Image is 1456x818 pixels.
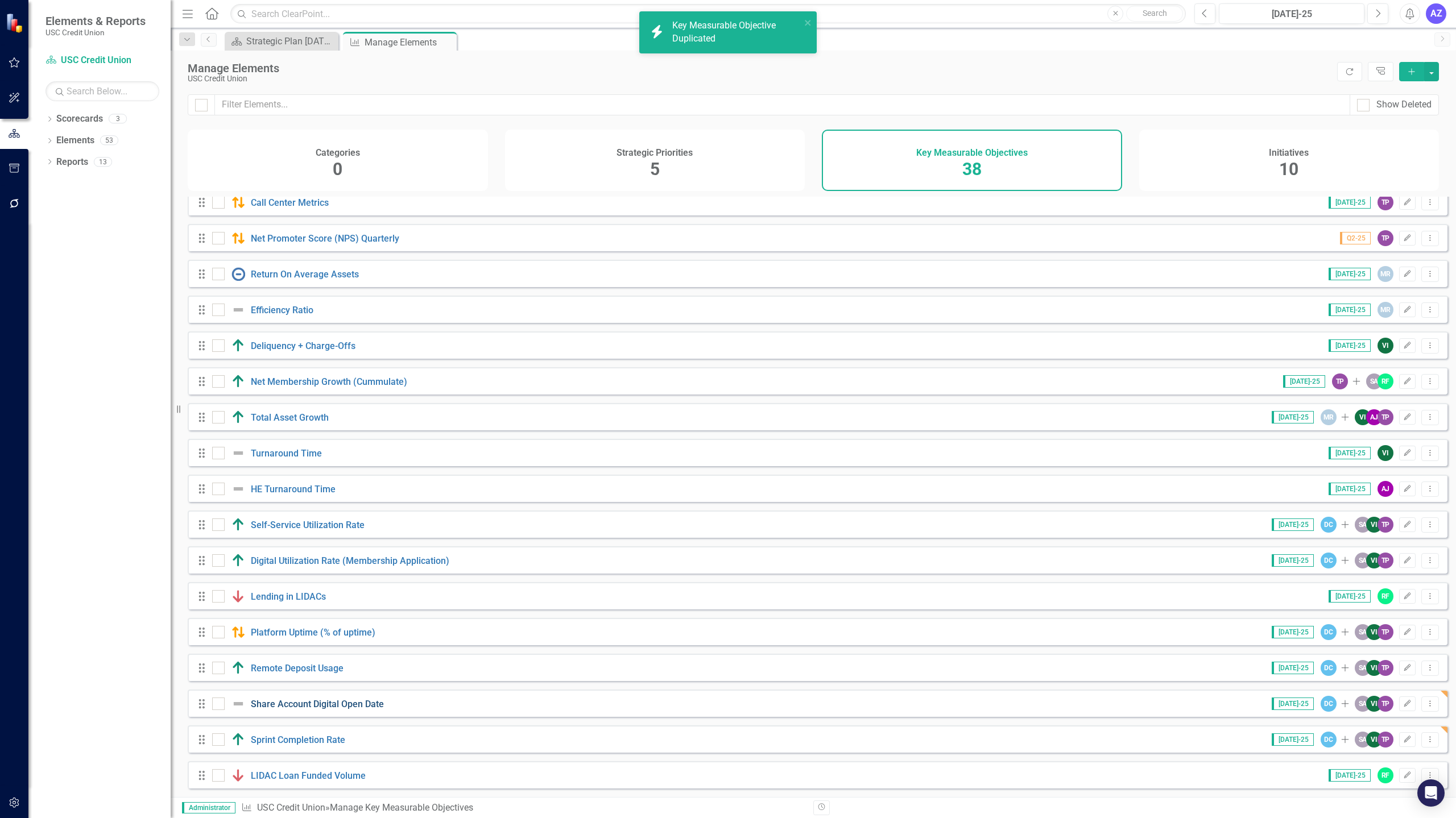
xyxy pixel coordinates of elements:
div: 53 [100,136,118,146]
div: SA [1355,660,1371,676]
a: Self-Service Utilization Rate [251,520,365,530]
span: 10 [1279,159,1298,179]
a: Call Center Metrics [251,197,329,208]
div: TP [1378,696,1393,712]
div: TP [1378,230,1393,246]
div: RF [1378,767,1393,783]
div: VI [1366,517,1382,533]
a: Strategic Plan [DATE] - [DATE] [227,34,336,48]
a: Net Promoter Score (NPS) Quarterly [251,233,399,244]
a: Efficiency Ratio [251,305,313,315]
div: [DATE]-25 [1223,7,1360,21]
a: LIDAC Loan Funded Volume [251,770,366,781]
a: Lending in LIDACs [251,591,326,602]
div: SA [1355,732,1371,748]
div: VI [1366,624,1382,640]
span: Elements & Reports [45,14,146,28]
h4: Initiatives [1269,148,1309,158]
span: [DATE]-25 [1272,662,1314,674]
div: TP [1378,732,1393,748]
h4: Strategic Priorities [617,148,693,158]
div: AJ [1378,481,1393,497]
input: Search ClearPoint... [230,4,1186,24]
a: Return On Average Assets [251,269,359,280]
div: MR [1378,266,1393,282]
span: [DATE]-25 [1329,304,1371,316]
div: VI [1366,660,1382,676]
div: VI [1355,409,1371,425]
input: Search Below... [45,81,159,101]
a: Reports [56,156,88,169]
div: TP [1378,194,1393,210]
div: SA [1366,373,1382,389]
span: [DATE]-25 [1272,697,1314,710]
img: Below Plan [231,589,245,603]
a: Digital Utilization Rate (Membership Application) [251,555,449,566]
small: USC Credit Union [45,28,146,37]
div: Open Intercom Messenger [1417,779,1445,807]
div: DC [1321,696,1337,712]
img: Not Defined [231,446,245,460]
a: HE Turnaround Time [251,484,336,495]
div: DC [1321,517,1337,533]
div: Strategic Plan [DATE] - [DATE] [246,34,336,48]
a: Share Account Digital Open Date [251,699,384,709]
span: [DATE]-25 [1272,626,1314,638]
div: VI [1366,553,1382,568]
div: DC [1321,624,1337,640]
span: Administrator [182,802,235,813]
span: [DATE]-25 [1329,268,1371,280]
div: 3 [109,114,127,124]
div: SA [1355,553,1371,568]
div: VI [1366,696,1382,712]
a: Sprint Completion Rate [251,734,345,745]
div: SA [1355,624,1371,640]
button: Search [1126,6,1183,22]
span: Search [1143,9,1167,18]
div: RF [1378,588,1393,604]
img: Above Target [231,554,245,567]
div: AJ [1366,409,1382,425]
span: [DATE]-25 [1272,554,1314,567]
img: Above Target [231,733,245,746]
div: 13 [94,157,112,167]
img: Not Defined [231,697,245,711]
img: Caution [231,625,245,639]
a: Turnaround Time [251,448,322,459]
div: MR [1321,409,1337,425]
div: Manage Elements [188,62,1331,74]
div: TP [1378,660,1393,676]
div: SA [1355,517,1371,533]
div: MR [1378,302,1393,318]
div: DC [1321,553,1337,568]
div: Key Measurable Objective Duplicated [672,19,801,45]
img: Below Plan [231,769,245,782]
img: Above Target [231,661,245,675]
div: TP [1378,409,1393,425]
button: [DATE]-25 [1219,3,1364,24]
a: Platform Uptime (% of uptime) [251,627,375,638]
img: Not Defined [231,482,245,496]
img: Caution [231,231,245,245]
img: Caution [231,196,245,209]
span: [DATE]-25 [1272,411,1314,423]
span: [DATE]-25 [1329,483,1371,495]
h4: Key Measurable Objectives [916,148,1028,158]
a: USC Credit Union [45,54,159,67]
a: Elements [56,134,94,147]
button: close [804,16,812,29]
span: 38 [962,159,982,179]
a: Total Asset Growth [251,412,329,423]
span: [DATE]-25 [1272,518,1314,531]
img: No Information [231,267,245,281]
div: TP [1378,553,1393,568]
img: ClearPoint Strategy [6,13,26,33]
img: Above Target [231,410,245,424]
div: Manage Elements [365,35,454,49]
span: 5 [650,159,660,179]
div: VI [1366,732,1382,748]
span: [DATE]-25 [1329,590,1371,603]
a: Scorecards [56,113,103,126]
div: TP [1378,517,1393,533]
a: Net Membership Growth (Cummulate) [251,376,407,387]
